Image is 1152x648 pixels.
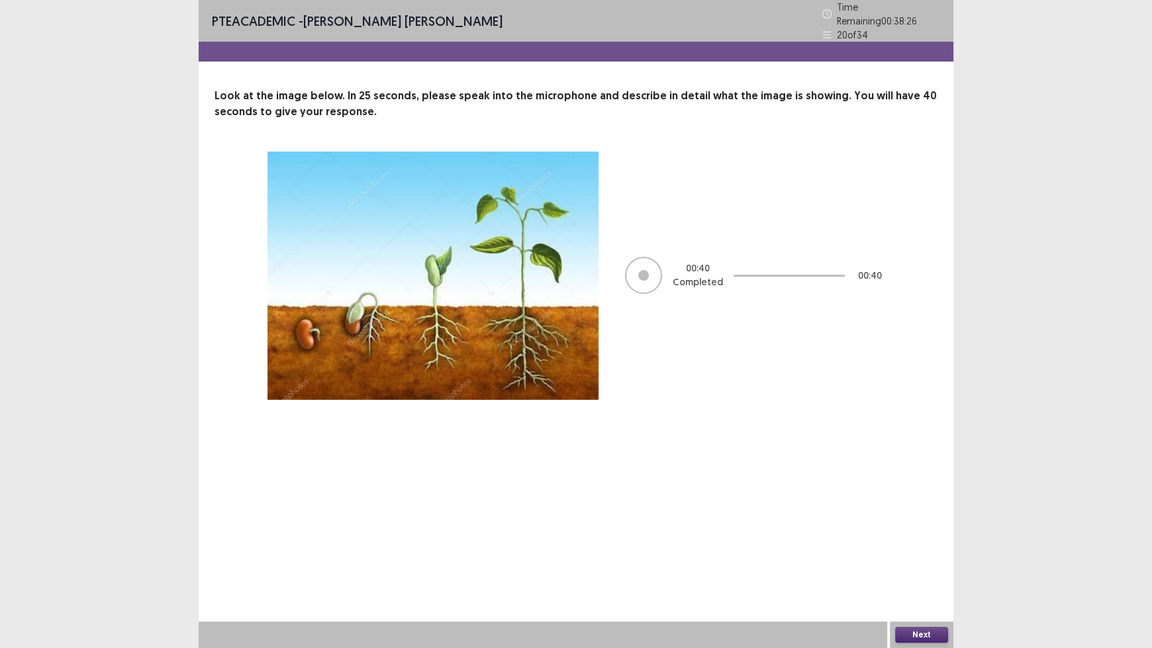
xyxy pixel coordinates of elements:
p: 00 : 40 [686,261,710,275]
p: 00 : 40 [858,269,882,283]
p: Look at the image below. In 25 seconds, please speak into the microphone and describe in detail w... [215,88,937,120]
p: 20 of 34 [837,28,868,42]
p: - [PERSON_NAME] [PERSON_NAME] [212,11,503,31]
span: PTE academic [212,13,295,29]
p: Completed [673,275,723,289]
button: Next [895,627,948,643]
img: image-description [267,152,599,400]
